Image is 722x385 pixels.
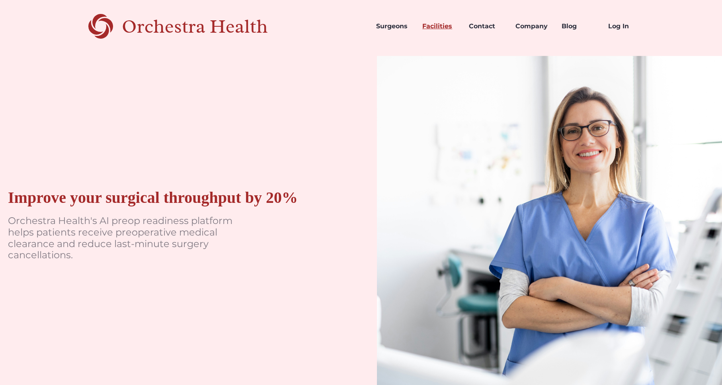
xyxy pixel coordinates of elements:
div: Orchestra Health [122,18,296,35]
a: Blog [555,13,602,40]
div: Improve your surgical throughput by 20% [8,188,298,207]
a: Surgeons [370,13,416,40]
a: Contact [462,13,509,40]
a: Facilities [416,13,462,40]
a: Log In [602,13,648,40]
a: Company [509,13,556,40]
a: home [74,13,296,40]
p: Orchestra Health's AI preop readiness platform helps patients receive preoperative medical cleara... [8,215,247,261]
